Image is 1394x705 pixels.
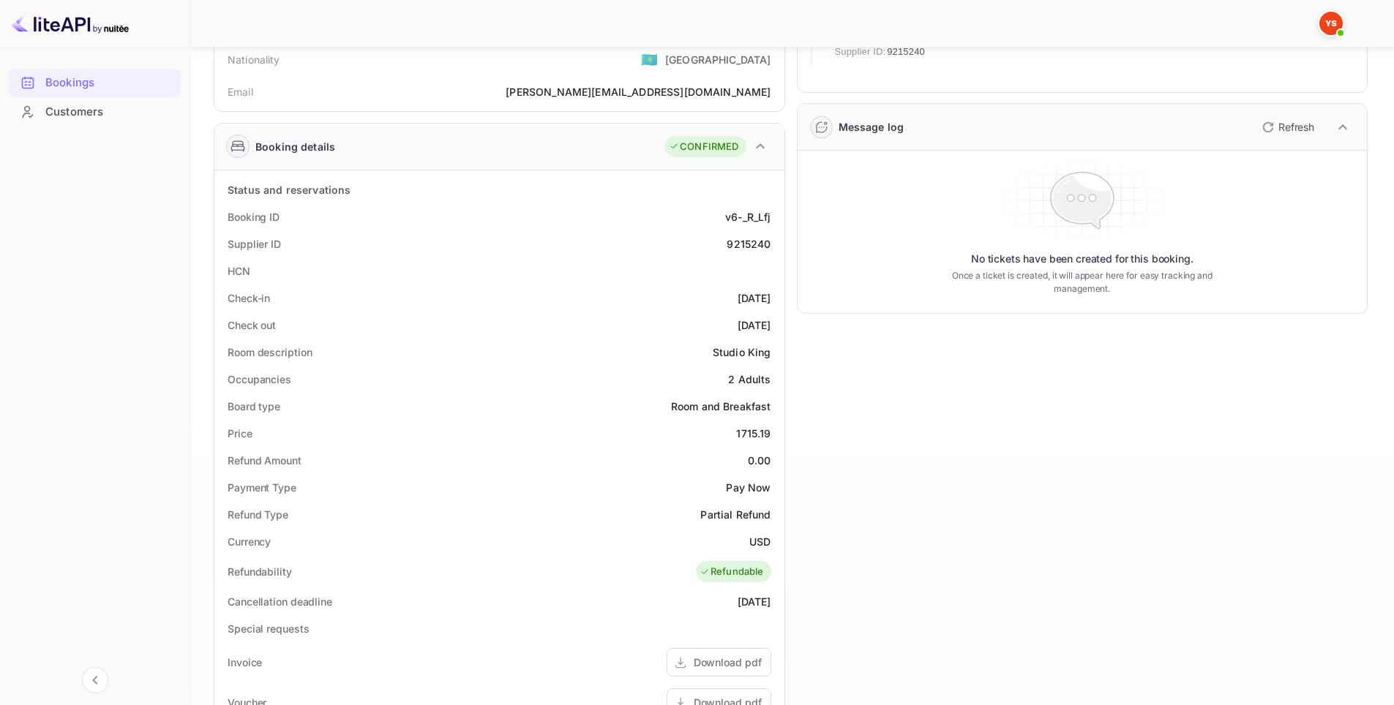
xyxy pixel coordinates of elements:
div: 0.00 [748,453,771,468]
div: 1715.19 [736,426,771,441]
div: 2 Adults [728,372,771,387]
div: Partial Refund [700,507,771,522]
img: Yandex Support [1319,12,1343,35]
div: Pay Now [726,480,771,495]
div: Room description [228,344,312,360]
div: [DATE] [738,594,771,609]
div: Email [228,84,253,99]
div: Refundable [700,565,764,579]
div: Message log [839,119,904,135]
div: Cancellation deadline [228,594,332,609]
p: No tickets have been created for this booking. [971,252,1193,266]
p: Once a ticket is created, it will appear here for easy tracking and management. [929,269,1235,295]
div: Customers [45,104,173,121]
div: Refund Type [228,507,288,522]
div: Booking details [255,139,335,154]
div: Invoice [228,655,262,670]
div: Price [228,426,252,441]
span: United States [641,46,658,72]
div: Refund Amount [228,453,301,468]
div: Status and reservations [228,182,351,197]
div: [DATE] [738,290,771,306]
span: Supplier ID: [835,45,886,59]
div: Refundability [228,564,292,579]
span: 9215240 [887,45,925,59]
div: 9215240 [727,236,771,252]
div: CONFIRMED [669,140,738,154]
a: Bookings [9,69,181,96]
div: [GEOGRAPHIC_DATA] [665,52,771,67]
div: Download pdf [694,655,762,670]
div: [DATE] [738,317,771,333]
div: Check out [228,317,276,333]
div: Studio King [713,344,771,360]
div: Check-in [228,290,270,306]
div: Special requests [228,621,309,636]
div: v6-_R_Lfj [725,209,771,225]
p: Refresh [1278,119,1314,135]
div: Currency [228,534,271,549]
div: USD [749,534,771,549]
div: Supplier ID [228,236,281,252]
div: Customers [9,98,181,127]
div: [PERSON_NAME][EMAIL_ADDRESS][DOMAIN_NAME] [506,84,771,99]
div: Room and Breakfast [671,399,771,414]
div: Occupancies [228,372,291,387]
div: Nationality [228,52,280,67]
div: Payment Type [228,480,296,495]
div: Bookings [45,75,173,91]
button: Refresh [1254,116,1320,139]
div: HCN [228,263,250,279]
div: Bookings [9,69,181,97]
button: Collapse navigation [82,667,108,693]
a: Customers [9,98,181,125]
img: LiteAPI logo [12,12,129,35]
div: Booking ID [228,209,280,225]
div: Board type [228,399,280,414]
